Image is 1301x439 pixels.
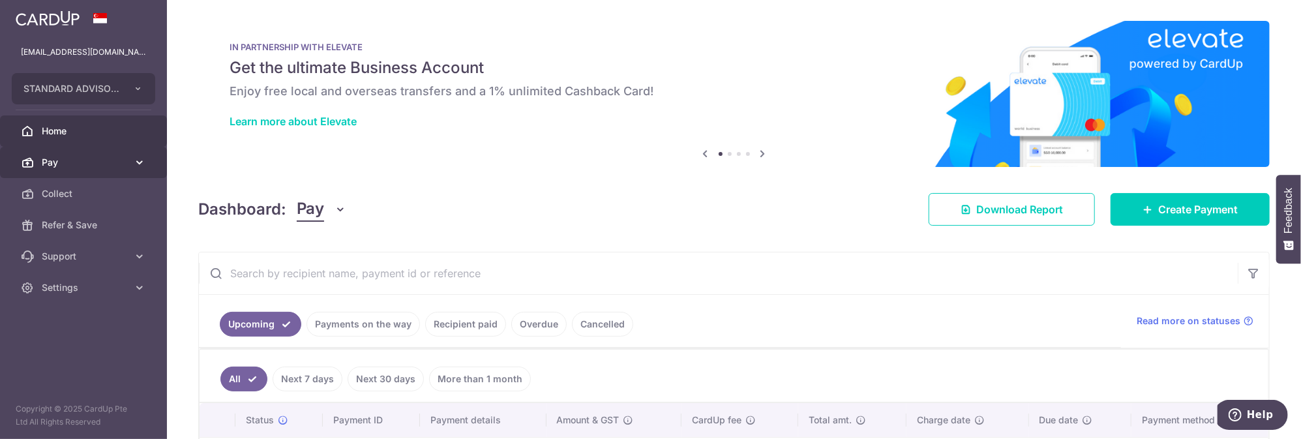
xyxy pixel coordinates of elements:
a: Learn more about Elevate [230,115,357,128]
span: Charge date [917,414,970,427]
span: Collect [42,187,128,200]
a: Next 7 days [273,367,342,391]
a: Recipient paid [425,312,506,337]
h6: Enjoy free local and overseas transfers and a 1% unlimited Cashback Card! [230,83,1238,99]
span: Pay [42,156,128,169]
img: CardUp [16,10,80,26]
span: CardUp fee [692,414,741,427]
a: Download Report [929,193,1095,226]
h4: Dashboard: [198,198,286,221]
span: Refer & Save [42,219,128,232]
span: Amount & GST [557,414,620,427]
th: Payment ID [323,403,420,437]
th: Payment method [1131,403,1268,437]
span: Create Payment [1158,202,1238,217]
span: Support [42,250,128,263]
span: Status [246,414,274,427]
span: Settings [42,281,128,294]
span: Pay [297,197,324,222]
a: Cancelled [572,312,633,337]
input: Search by recipient name, payment id or reference [199,252,1238,294]
a: Read more on statuses [1137,314,1253,327]
span: Due date [1039,414,1079,427]
a: Payments on the way [307,312,420,337]
a: Next 30 days [348,367,424,391]
th: Payment details [420,403,546,437]
a: Upcoming [220,312,301,337]
span: STANDARD ADVISORY PTE. LTD. [23,82,120,95]
a: All [220,367,267,391]
button: STANDARD ADVISORY PTE. LTD. [12,73,155,104]
p: [EMAIL_ADDRESS][DOMAIN_NAME] [21,46,146,59]
span: Feedback [1283,188,1294,234]
span: Download Report [976,202,1063,217]
a: Overdue [511,312,567,337]
h5: Get the ultimate Business Account [230,57,1238,78]
img: Renovation banner [198,21,1270,167]
a: Create Payment [1111,193,1270,226]
span: Total amt. [809,414,852,427]
span: Home [42,125,128,138]
p: IN PARTNERSHIP WITH ELEVATE [230,42,1238,52]
span: Read more on statuses [1137,314,1240,327]
button: Pay [297,197,347,222]
iframe: Opens a widget where you can find more information [1218,400,1288,432]
a: More than 1 month [429,367,531,391]
button: Feedback - Show survey [1276,175,1301,264]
